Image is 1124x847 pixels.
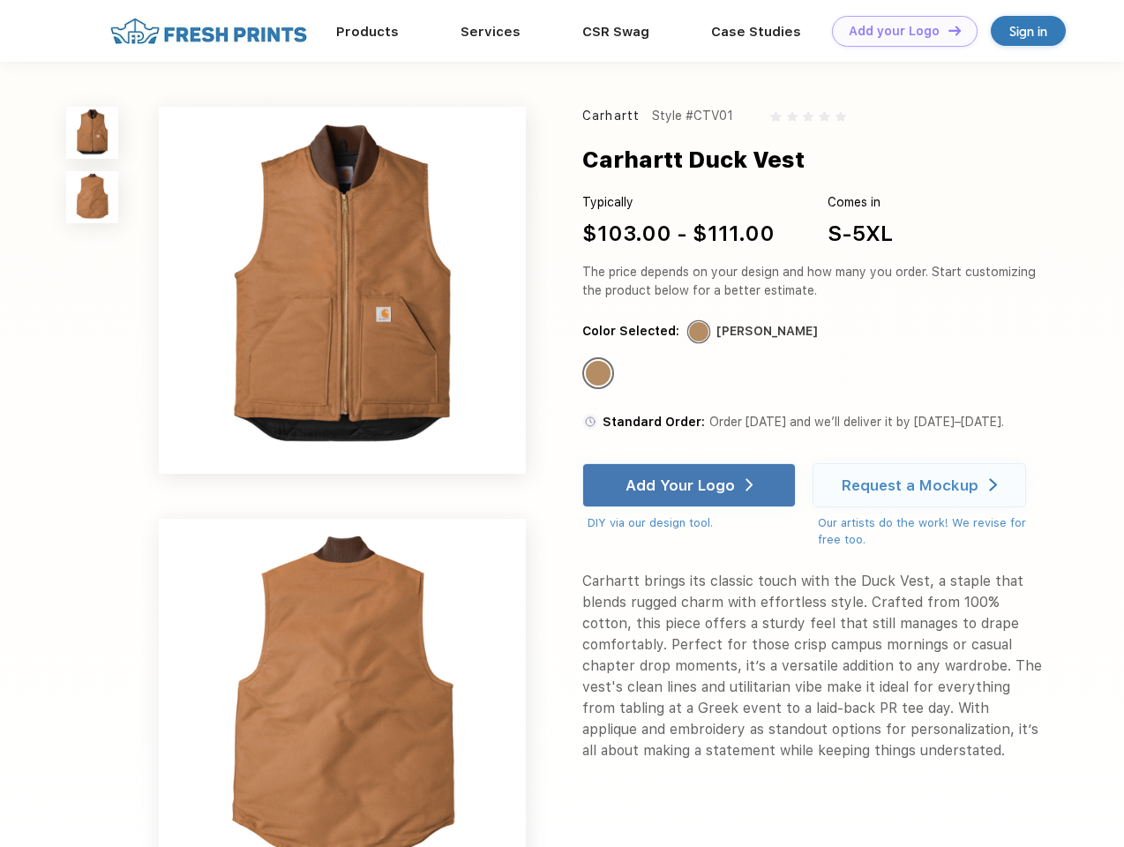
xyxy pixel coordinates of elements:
div: The price depends on your design and how many you order. Start customizing the product below for ... [582,263,1043,300]
img: func=resize&h=100 [66,107,118,159]
img: fo%20logo%202.webp [105,16,312,47]
img: gray_star.svg [803,111,813,122]
span: Order [DATE] and we’ll deliver it by [DATE]–[DATE]. [709,415,1004,429]
div: Request a Mockup [842,476,978,494]
div: Carhartt Duck Vest [582,143,805,176]
img: gray_star.svg [836,111,846,122]
div: Color Selected: [582,322,679,341]
div: [PERSON_NAME] [716,322,818,341]
img: standard order [582,414,598,430]
div: Add Your Logo [626,476,735,494]
img: gray_star.svg [819,111,829,122]
div: Our artists do the work! We revise for free too. [818,514,1043,549]
div: DIY via our design tool. [588,514,796,532]
div: Add your Logo [849,24,940,39]
div: $103.00 - $111.00 [582,218,775,250]
div: Carhartt brings its classic touch with the Duck Vest, a staple that blends rugged charm with effo... [582,571,1043,761]
div: S-5XL [828,218,893,250]
a: Products [336,24,399,40]
img: DT [948,26,961,35]
img: white arrow [989,478,997,491]
div: Typically [582,193,775,212]
div: Sign in [1009,21,1047,41]
div: Comes in [828,193,893,212]
img: gray_star.svg [787,111,798,122]
img: white arrow [746,478,753,491]
div: Carhartt Brown [586,361,611,386]
div: Style #CTV01 [652,107,733,125]
span: Standard Order: [603,415,705,429]
img: func=resize&h=100 [66,171,118,223]
div: Carhartt [582,107,640,125]
img: func=resize&h=640 [159,107,526,474]
a: Sign in [991,16,1066,46]
img: gray_star.svg [770,111,781,122]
